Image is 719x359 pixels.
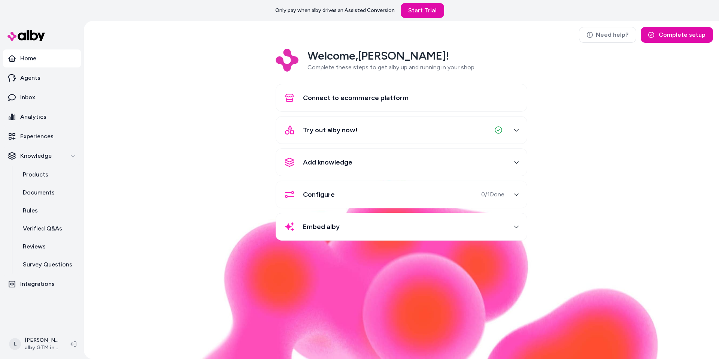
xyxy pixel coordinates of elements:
[25,337,58,344] p: [PERSON_NAME]
[307,49,476,63] h2: Welcome, [PERSON_NAME] !
[3,108,81,126] a: Analytics
[280,153,522,171] button: Add knowledge
[25,344,58,352] span: alby GTM internal
[3,88,81,106] a: Inbox
[23,206,38,215] p: Rules
[23,242,46,251] p: Reviews
[23,260,72,269] p: Survey Questions
[20,112,46,121] p: Analytics
[23,224,62,233] p: Verified Q&As
[303,125,358,135] span: Try out alby now!
[20,54,36,63] p: Home
[303,93,409,103] span: Connect to ecommerce platform
[401,3,444,18] a: Start Trial
[641,27,713,43] button: Complete setup
[9,338,21,350] span: L
[20,73,40,82] p: Agents
[20,93,35,102] p: Inbox
[20,280,55,289] p: Integrations
[15,220,81,238] a: Verified Q&As
[276,49,298,72] img: Logo
[23,170,48,179] p: Products
[15,166,81,184] a: Products
[303,189,335,200] span: Configure
[280,185,522,203] button: Configure0/1Done
[3,127,81,145] a: Experiences
[15,238,81,256] a: Reviews
[280,121,522,139] button: Try out alby now!
[20,132,54,141] p: Experiences
[280,89,522,107] button: Connect to ecommerce platform
[303,157,352,168] span: Add knowledge
[15,184,81,202] a: Documents
[4,332,64,356] button: L[PERSON_NAME]alby GTM internal
[307,64,476,71] span: Complete these steps to get alby up and running in your shop.
[481,190,504,199] span: 0 / 1 Done
[23,188,55,197] p: Documents
[303,221,340,232] span: Embed alby
[3,49,81,67] a: Home
[579,27,636,43] a: Need help?
[7,30,45,41] img: alby Logo
[3,69,81,87] a: Agents
[3,275,81,293] a: Integrations
[144,180,659,359] img: alby Bubble
[20,151,52,160] p: Knowledge
[3,147,81,165] button: Knowledge
[15,202,81,220] a: Rules
[15,256,81,274] a: Survey Questions
[275,7,395,14] p: Only pay when alby drives an Assisted Conversion
[280,218,522,236] button: Embed alby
